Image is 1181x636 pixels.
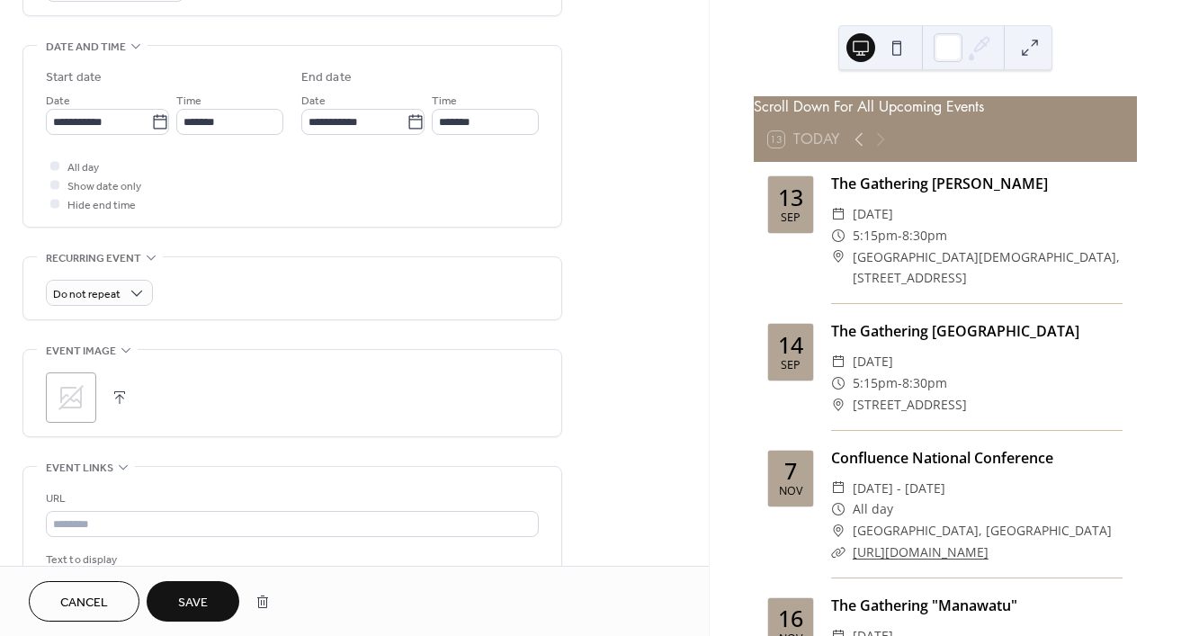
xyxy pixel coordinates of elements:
span: Recurring event [46,249,141,268]
span: Hide end time [67,196,136,215]
span: [GEOGRAPHIC_DATA], [GEOGRAPHIC_DATA] [853,520,1112,542]
a: Confluence National Conference [831,448,1053,468]
span: 8:30pm [902,372,947,394]
div: ; [46,372,96,423]
span: Event image [46,342,116,361]
span: All day [853,498,893,520]
span: All day [67,158,99,177]
div: Sep [781,360,801,372]
div: URL [46,489,535,508]
div: ​ [831,520,845,542]
span: Date [46,92,70,111]
div: ​ [831,542,845,563]
span: Time [176,92,201,111]
div: ​ [831,246,845,268]
div: ​ [831,372,845,394]
span: [DATE] - [DATE] [853,478,945,499]
div: End date [301,68,352,87]
div: ​ [831,203,845,225]
span: - [898,372,902,394]
div: 16 [778,607,803,630]
div: 14 [778,334,803,356]
span: Show date only [67,177,141,196]
div: ​ [831,351,845,372]
div: ​ [831,498,845,520]
div: Text to display [46,551,535,569]
span: Event links [46,459,113,478]
div: ​ [831,394,845,416]
div: Start date [46,68,102,87]
div: The Gathering "Manawatu" [831,595,1123,616]
div: Sep [781,212,801,224]
div: ​ [831,225,845,246]
button: Cancel [29,581,139,622]
div: The Gathering [GEOGRAPHIC_DATA] [831,320,1123,342]
div: 7 [784,460,797,482]
div: Scroll Down For All Upcoming Events [754,96,1137,118]
span: Date [301,92,326,111]
a: [URL][DOMAIN_NAME] [853,543,989,560]
div: Nov [779,486,802,497]
span: - [898,225,902,246]
span: Date and time [46,38,126,57]
div: ​ [831,478,845,499]
span: 5:15pm [853,372,898,394]
span: Save [178,594,208,613]
div: The Gathering [PERSON_NAME] [831,173,1123,194]
span: Do not repeat [53,284,121,305]
span: Time [432,92,457,111]
span: [DATE] [853,351,893,372]
span: 5:15pm [853,225,898,246]
span: 8:30pm [902,225,947,246]
span: Cancel [60,594,108,613]
button: Save [147,581,239,622]
span: [STREET_ADDRESS] [853,394,967,416]
div: 13 [778,186,803,209]
span: [DATE] [853,203,893,225]
span: [GEOGRAPHIC_DATA][DEMOGRAPHIC_DATA], [STREET_ADDRESS] [853,246,1123,290]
